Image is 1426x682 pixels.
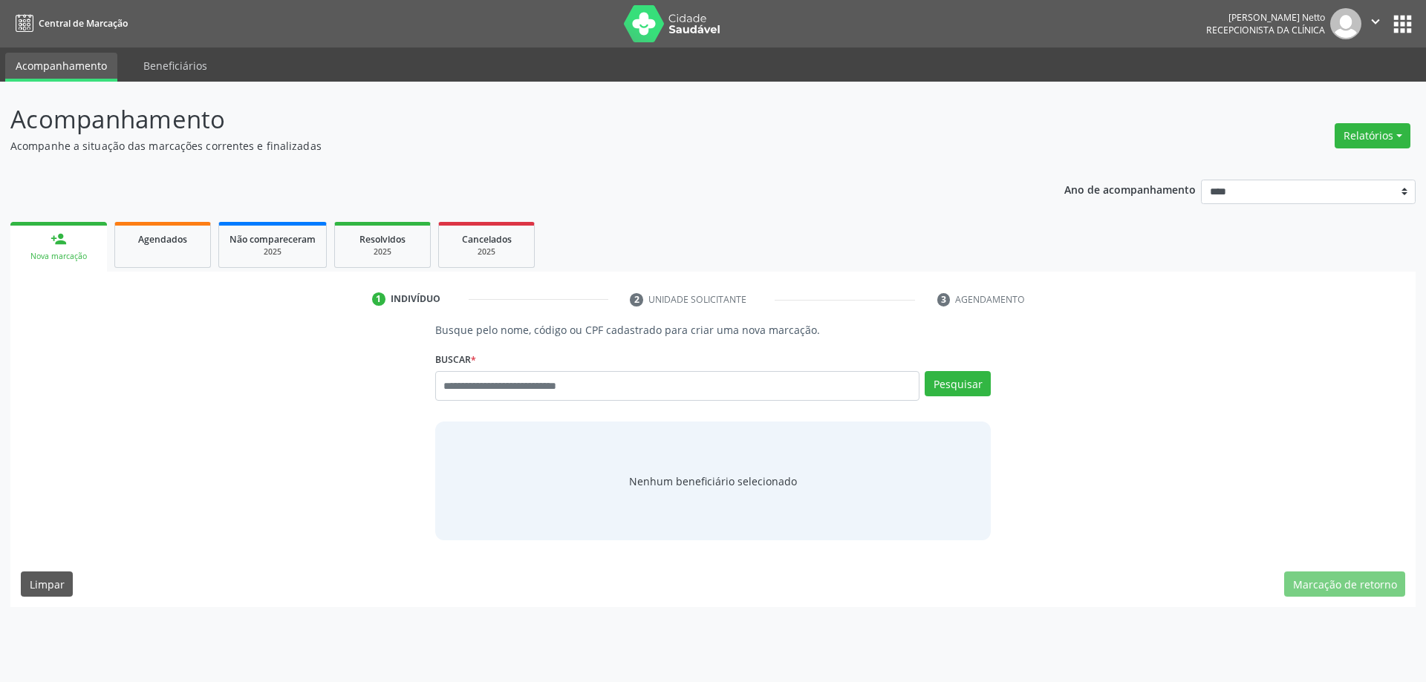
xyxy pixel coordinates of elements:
a: Acompanhamento [5,53,117,82]
span: Central de Marcação [39,17,128,30]
button: apps [1390,11,1416,37]
button:  [1361,8,1390,39]
div: Nova marcação [21,251,97,262]
button: Relatórios [1335,123,1410,148]
p: Busque pelo nome, código ou CPF cadastrado para criar uma nova marcação. [435,322,992,338]
p: Ano de acompanhamento [1064,180,1196,198]
p: Acompanhamento [10,101,994,138]
span: Cancelados [462,233,512,246]
div: [PERSON_NAME] Netto [1206,11,1325,24]
img: img [1330,8,1361,39]
div: 2025 [449,246,524,258]
div: 2025 [229,246,316,258]
span: Recepcionista da clínica [1206,24,1325,36]
p: Acompanhe a situação das marcações correntes e finalizadas [10,138,994,154]
a: Beneficiários [133,53,218,79]
div: 1 [372,292,385,306]
a: Central de Marcação [10,11,128,36]
label: Buscar [435,348,476,371]
i:  [1367,13,1384,30]
div: Indivíduo [391,292,440,306]
span: Resolvidos [359,233,406,246]
span: Nenhum beneficiário selecionado [629,473,797,489]
button: Pesquisar [925,371,991,396]
span: Não compareceram [229,233,316,246]
div: 2025 [345,246,420,258]
div: person_add [51,231,67,247]
span: Agendados [138,233,187,246]
button: Limpar [21,571,73,597]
